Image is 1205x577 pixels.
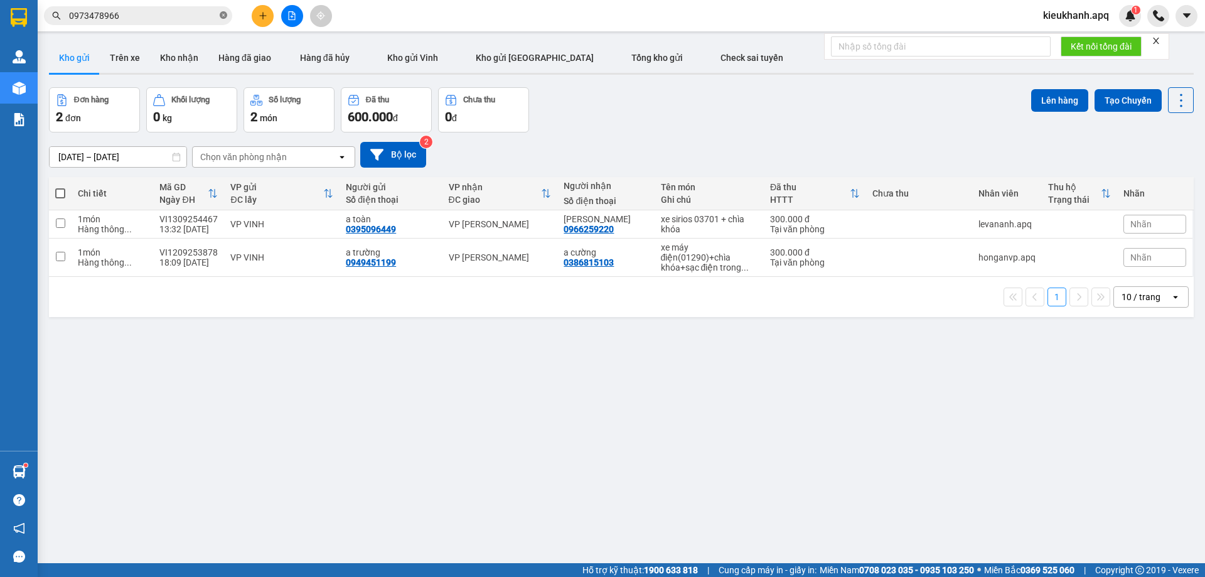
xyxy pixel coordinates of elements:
svg: open [1170,292,1181,302]
span: ⚪️ [977,568,981,573]
th: Toggle SortBy [1042,177,1117,210]
div: Tại văn phòng [770,224,860,234]
div: Người nhận [564,181,648,191]
span: Miền Bắc [984,563,1074,577]
span: file-add [287,11,296,20]
div: VI1309254467 [159,214,218,224]
div: Số điện thoại [564,196,648,206]
div: Hàng thông thường [78,224,147,234]
div: Nhân viên [978,188,1036,198]
button: 1 [1047,288,1066,306]
div: ĐC giao [449,195,542,205]
div: Tại văn phòng [770,257,860,267]
img: phone-icon [1153,10,1164,21]
span: | [1084,563,1086,577]
div: xe máy điện(01290)+chìa khóa+sạc điện trong cốp [661,242,758,272]
img: warehouse-icon [13,82,26,95]
span: 1 [1133,6,1138,14]
div: VP [PERSON_NAME] [449,252,552,262]
input: Nhập số tổng đài [831,36,1051,57]
strong: 0369 525 060 [1020,565,1074,575]
button: Số lượng2món [244,87,335,132]
button: Chưa thu0đ [438,87,529,132]
span: kieukhanh.apq [1033,8,1119,23]
div: a trường [346,247,436,257]
div: VI1209253878 [159,247,218,257]
th: Toggle SortBy [764,177,866,210]
strong: 0708 023 035 - 0935 103 250 [859,565,974,575]
button: Kho gửi [49,43,100,73]
span: 0 [445,109,452,124]
span: Nhãn [1130,219,1152,229]
input: Tìm tên, số ĐT hoặc mã đơn [69,9,217,23]
span: ... [741,262,749,272]
div: VP [PERSON_NAME] [449,219,552,229]
span: Check sai tuyến [720,53,783,63]
div: 0395096449 [346,224,396,234]
div: 300.000 đ [770,214,860,224]
span: Tổng kho gửi [631,53,683,63]
button: Đơn hàng2đơn [49,87,140,132]
div: VP VINH [230,219,333,229]
th: Toggle SortBy [442,177,558,210]
span: caret-down [1181,10,1192,21]
span: đơn [65,113,81,123]
span: close-circle [220,10,227,22]
span: đ [452,113,457,123]
div: Số điện thoại [346,195,436,205]
div: a toàn [346,214,436,224]
div: Tên món [661,182,758,192]
img: logo-vxr [11,8,27,27]
div: Trạng thái [1048,195,1101,205]
div: HTTT [770,195,850,205]
div: 1 món [78,214,147,224]
span: Hỗ trợ kỹ thuật: [582,563,698,577]
div: 18:09 [DATE] [159,257,218,267]
div: levananh.apq [978,219,1036,229]
div: Đơn hàng [74,95,109,104]
button: Khối lượng0kg [146,87,237,132]
div: Ngày ĐH [159,195,208,205]
img: solution-icon [13,113,26,126]
span: ... [124,224,132,234]
span: notification [13,522,25,534]
button: Lên hàng [1031,89,1088,112]
button: caret-down [1176,5,1197,27]
span: | [707,563,709,577]
span: Miền Nam [820,563,974,577]
sup: 1 [1132,6,1140,14]
span: ... [124,257,132,267]
div: VP gửi [230,182,323,192]
div: 0966259220 [564,224,614,234]
div: 300.000 đ [770,247,860,257]
div: honganvp.apq [978,252,1036,262]
div: Hàng thông thường [78,257,147,267]
div: Khối lượng [171,95,210,104]
div: Nhãn [1123,188,1186,198]
span: Hàng đã hủy [300,53,350,63]
strong: 1900 633 818 [644,565,698,575]
span: Cung cấp máy in - giấy in: [719,563,817,577]
img: warehouse-icon [13,50,26,63]
input: Select a date range. [50,147,186,167]
div: Đã thu [366,95,389,104]
span: Nhãn [1130,252,1152,262]
button: Kho nhận [150,43,208,73]
div: Đã thu [770,182,850,192]
span: close-circle [220,11,227,19]
div: a cường [564,247,648,257]
div: 10 / trang [1122,291,1160,303]
button: Trên xe [100,43,150,73]
div: 1 món [78,247,147,257]
div: 0386815103 [564,257,614,267]
div: 0949451199 [346,257,396,267]
div: Mã GD [159,182,208,192]
span: Kết nối tổng đài [1071,40,1132,53]
button: Hàng đã giao [208,43,281,73]
th: Toggle SortBy [224,177,340,210]
div: xuân đạt [564,214,648,224]
span: kg [163,113,172,123]
span: plus [259,11,267,20]
button: file-add [281,5,303,27]
button: Kết nối tổng đài [1061,36,1142,57]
